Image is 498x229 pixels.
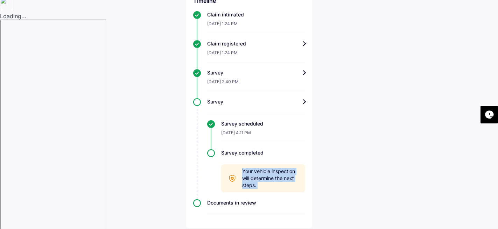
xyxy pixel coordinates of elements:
[207,40,305,47] div: Claim registered
[207,76,305,91] div: [DATE] 2:40 PM
[207,98,305,105] div: Survey
[207,18,305,33] div: [DATE] 1:24 PM
[207,11,305,18] div: Claim intimated
[221,127,305,142] div: [DATE] 4:11 PM
[242,168,298,189] span: Your vehicle inspection will determine the next steps.
[207,69,305,76] div: Survey
[221,149,305,156] div: Survey completed
[207,199,305,206] div: Documents in review
[207,47,305,62] div: [DATE] 1:24 PM
[221,120,305,127] div: Survey scheduled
